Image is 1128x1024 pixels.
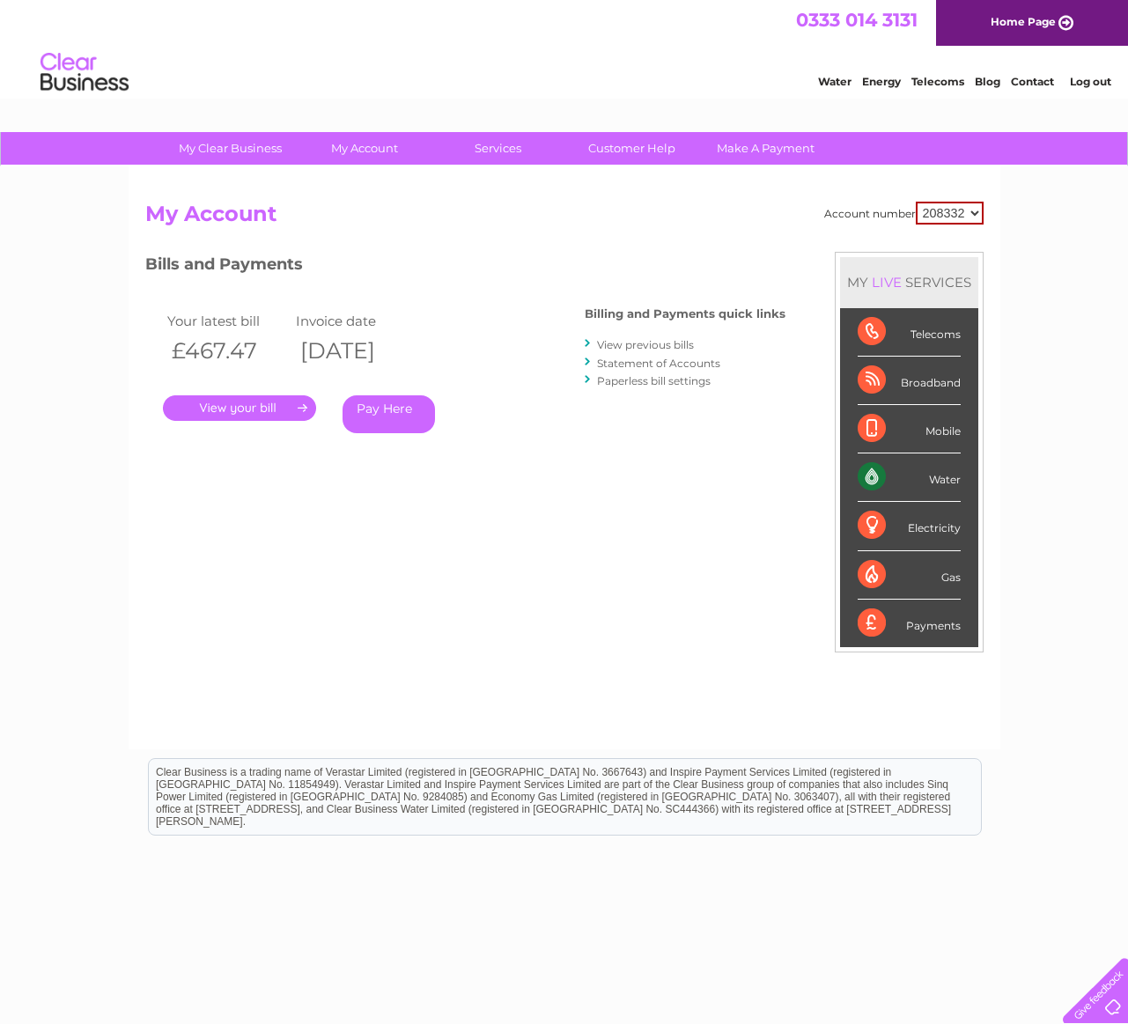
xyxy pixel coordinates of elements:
div: Electricity [858,502,961,550]
a: Contact [1011,75,1054,88]
a: 0333 014 3131 [796,9,918,31]
a: Telecoms [911,75,964,88]
a: Energy [862,75,901,88]
div: Mobile [858,405,961,453]
div: Broadband [858,357,961,405]
th: £467.47 [163,333,291,369]
a: Water [818,75,852,88]
div: LIVE [868,274,905,291]
a: Log out [1070,75,1111,88]
img: logo.png [40,46,129,99]
div: Water [858,453,961,502]
a: Paperless bill settings [597,374,711,387]
div: Payments [858,600,961,647]
div: Account number [824,202,984,225]
h3: Bills and Payments [145,252,785,283]
a: Customer Help [559,132,704,165]
h2: My Account [145,202,984,235]
a: Services [425,132,571,165]
a: . [163,395,316,421]
a: View previous bills [597,338,694,351]
a: My Clear Business [158,132,303,165]
a: Blog [975,75,1000,88]
div: Clear Business is a trading name of Verastar Limited (registered in [GEOGRAPHIC_DATA] No. 3667643... [149,10,981,85]
a: Statement of Accounts [597,357,720,370]
td: Your latest bill [163,309,291,333]
a: Make A Payment [693,132,838,165]
a: My Account [291,132,437,165]
div: Telecoms [858,308,961,357]
td: Invoice date [291,309,420,333]
h4: Billing and Payments quick links [585,307,785,320]
a: Pay Here [343,395,435,433]
th: [DATE] [291,333,420,369]
div: Gas [858,551,961,600]
div: MY SERVICES [840,257,978,307]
